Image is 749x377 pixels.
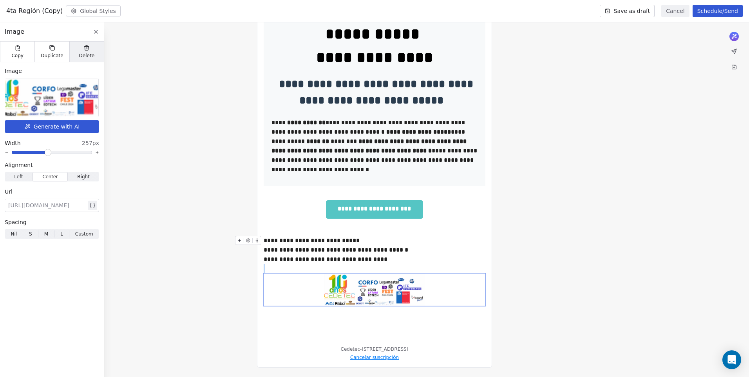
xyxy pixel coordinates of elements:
[6,6,63,16] span: 4ta Región (Copy)
[11,230,17,237] span: Nil
[75,230,93,237] span: Custom
[661,5,689,17] button: Cancel
[5,27,24,36] span: Image
[722,350,741,369] div: Open Intercom Messenger
[5,188,13,196] span: Url
[66,5,121,16] button: Global Styles
[5,67,22,75] span: Image
[693,5,743,17] button: Schedule/Send
[600,5,655,17] button: Save as draft
[44,230,48,237] span: M
[79,53,95,59] span: Delete
[5,161,33,169] span: Alignment
[14,173,23,180] span: Left
[11,53,24,59] span: Copy
[5,120,99,133] button: Generate with AI
[29,230,32,237] span: S
[82,139,99,147] span: 257px
[60,230,63,237] span: L
[5,218,27,226] span: Spacing
[41,53,63,59] span: Duplicate
[77,173,90,180] span: Right
[5,139,21,147] span: Width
